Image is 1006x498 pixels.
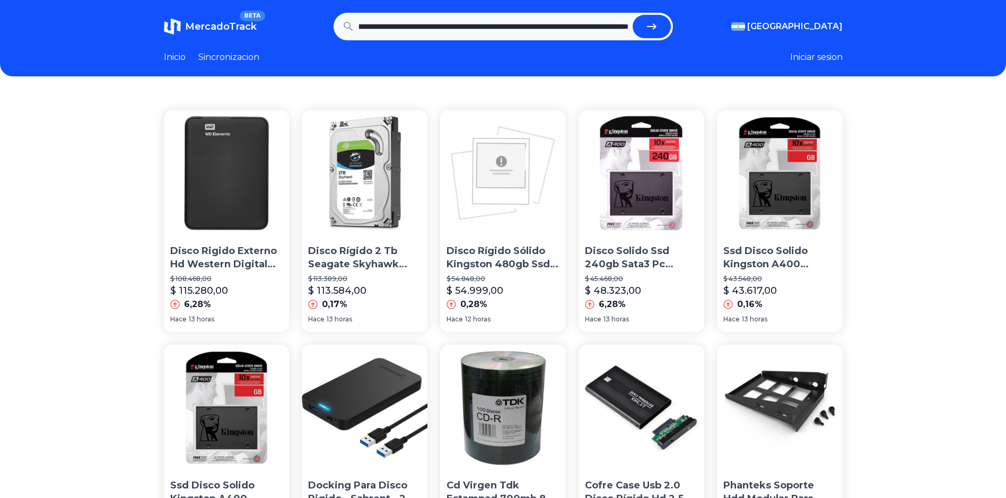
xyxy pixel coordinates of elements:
button: Iniciar sesion [790,51,843,64]
img: MercadoTrack [164,18,181,35]
a: Inicio [164,51,186,64]
p: $ 43.548,00 [723,275,836,283]
span: 13 horas [327,315,352,324]
span: MercadoTrack [185,21,257,32]
a: Disco Rígido Sólido Kingston 480gb Ssd Now A400 Sata3 2.5Disco Rígido Sólido Kingston 480gb Ssd N... [440,110,566,332]
a: Ssd Disco Solido Kingston A400 240gb Pc Gamer Sata 3Ssd Disco Solido Kingston A400 240gb Pc Gamer... [717,110,843,332]
img: Argentina [731,22,745,31]
p: Disco Rígido 2 Tb Seagate Skyhawk Simil Purple Wd Dvr Cct [308,244,421,271]
img: Ssd Disco Solido Kingston A400 240gb Pc Gamer Sata 3 [717,110,843,236]
img: Cofre Case Usb 2.0 Disco Rígido Hd 2.5 Sata De Notebook [579,345,704,470]
span: Hace [447,315,463,324]
p: 6,28% [184,298,211,311]
span: 13 horas [603,315,629,324]
span: Hace [723,315,740,324]
span: 13 horas [742,315,767,324]
a: Disco Solido Ssd 240gb Sata3 Pc Notebook MacDisco Solido Ssd 240gb Sata3 Pc Notebook Mac$ 45.468,... [579,110,704,332]
a: MercadoTrackBETA [164,18,257,35]
a: Sincronizacion [198,51,259,64]
p: $ 108.468,00 [170,275,283,283]
p: Ssd Disco Solido Kingston A400 240gb Pc Gamer Sata 3 [723,244,836,271]
p: $ 43.617,00 [723,283,777,298]
p: $ 113.389,00 [308,275,421,283]
p: 0,28% [460,298,487,311]
a: Disco Rigido Externo Hd Western Digital 1tb Usb 3.0 Win/macDisco Rigido Externo Hd Western Digita... [164,110,290,332]
p: 6,28% [599,298,626,311]
img: Disco Rígido Sólido Kingston 480gb Ssd Now A400 Sata3 2.5 [440,110,566,236]
span: 12 horas [465,315,491,324]
p: Disco Solido Ssd 240gb Sata3 Pc Notebook Mac [585,244,698,271]
img: Disco Rígido 2 Tb Seagate Skyhawk Simil Purple Wd Dvr Cct [302,110,427,236]
p: 0,17% [322,298,347,311]
p: $ 48.323,00 [585,283,641,298]
p: $ 45.468,00 [585,275,698,283]
a: Disco Rígido 2 Tb Seagate Skyhawk Simil Purple Wd Dvr CctDisco Rígido 2 Tb Seagate Skyhawk Simil ... [302,110,427,332]
button: [GEOGRAPHIC_DATA] [731,20,843,33]
img: Disco Solido Ssd 240gb Sata3 Pc Notebook Mac [579,110,704,236]
span: [GEOGRAPHIC_DATA] [747,20,843,33]
p: $ 54.848,00 [447,275,559,283]
p: 0,16% [737,298,763,311]
p: Disco Rigido Externo Hd Western Digital 1tb Usb 3.0 Win/mac [170,244,283,271]
img: Cd Virgen Tdk Estampad,700mb 80 Minutos Bulk X100,avellaneda [440,345,566,470]
span: Hace [585,315,601,324]
span: Hace [170,315,187,324]
img: Disco Rigido Externo Hd Western Digital 1tb Usb 3.0 Win/mac [164,110,290,236]
p: Disco Rígido Sólido Kingston 480gb Ssd Now A400 Sata3 2.5 [447,244,559,271]
p: $ 54.999,00 [447,283,503,298]
span: Hace [308,315,325,324]
p: $ 115.280,00 [170,283,228,298]
img: Docking Para Disco Rigido - Sabrent - 2.5 - Usb 3.0 Hdd/ssd [302,345,427,470]
p: $ 113.584,00 [308,283,366,298]
img: Ssd Disco Solido Kingston A400 240gb Sata 3 Simil Uv400 [164,345,290,470]
img: Phanteks Soporte Hdd Modular Para Disco 3.5 - 2.5 Metálico [717,345,843,470]
span: BETA [240,11,265,21]
span: 13 horas [189,315,214,324]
